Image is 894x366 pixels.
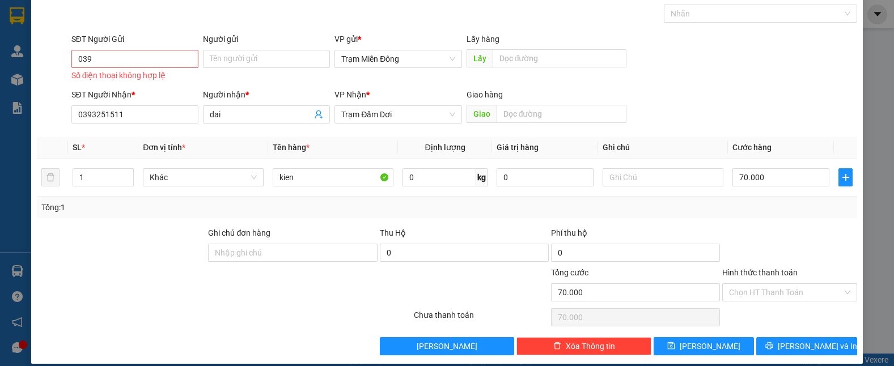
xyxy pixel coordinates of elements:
button: save[PERSON_NAME] [654,337,754,355]
div: Chưa thanh toán [413,309,550,329]
span: delete [553,342,561,351]
span: Tên hàng [273,143,310,152]
input: Dọc đường [493,49,626,67]
th: Ghi chú [598,137,728,159]
span: plus [839,173,851,182]
div: Tổng: 1 [41,201,345,214]
span: [PERSON_NAME] và In [778,340,857,352]
span: Trạm Đầm Dơi [341,106,455,123]
label: Ghi chú đơn hàng [208,228,270,237]
button: delete [41,168,60,186]
div: Phí thu hộ [551,227,720,244]
div: Người nhận [203,88,330,101]
span: [PERSON_NAME] [417,340,477,352]
span: Thu Hộ [380,228,406,237]
input: 0 [497,168,594,186]
button: printer[PERSON_NAME] và In [756,337,857,355]
span: Cước hàng [732,143,772,152]
label: Hình thức thanh toán [722,268,798,277]
div: VP gửi [334,33,461,45]
span: Giao hàng [467,90,503,99]
input: Dọc đường [497,105,626,123]
input: Ghi chú đơn hàng [208,244,377,262]
span: save [667,342,675,351]
div: Số điện thoại không hợp lệ [71,69,198,82]
span: Giao [467,105,497,123]
span: Tổng cước [551,268,588,277]
span: Trạm Miền Đông [341,50,455,67]
span: Định lượng [425,143,465,152]
span: SL [73,143,82,152]
span: Xóa Thông tin [566,340,615,352]
span: Khác [150,169,257,186]
div: SĐT Người Gửi [71,33,198,45]
span: Đơn vị tính [143,143,185,152]
div: Người gửi [203,33,330,45]
span: [PERSON_NAME] [680,340,740,352]
button: [PERSON_NAME] [380,337,515,355]
span: kg [476,168,488,186]
span: Giá trị hàng [497,143,539,152]
span: VP Nhận [334,90,366,99]
button: deleteXóa Thông tin [516,337,651,355]
span: Lấy hàng [467,35,499,44]
span: Lấy [467,49,493,67]
input: VD: Bàn, Ghế [273,168,393,186]
div: SĐT Người Nhận [71,88,198,101]
input: Ghi Chú [603,168,723,186]
span: user-add [314,110,323,119]
span: printer [765,342,773,351]
button: plus [838,168,852,186]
